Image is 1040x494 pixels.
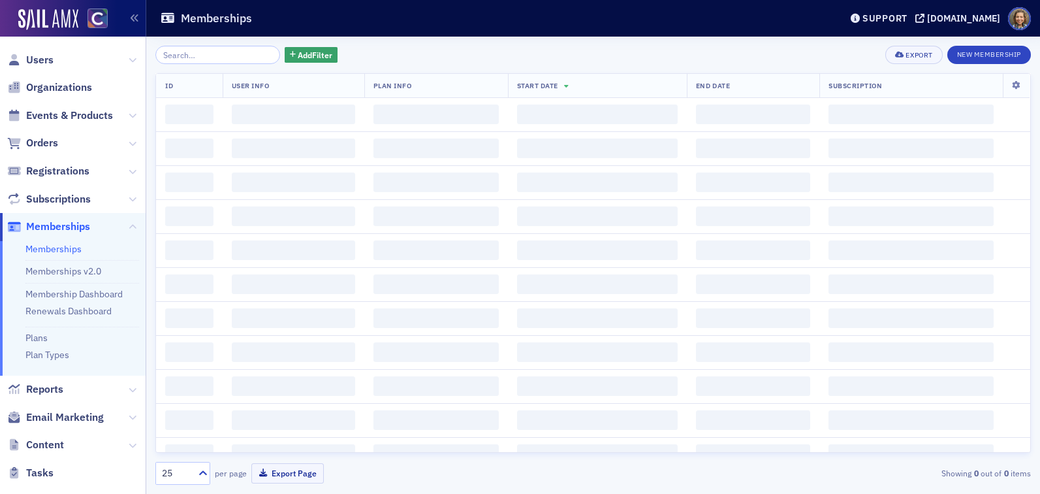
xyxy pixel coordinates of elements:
span: ‌ [232,139,355,158]
span: Subscriptions [26,192,91,206]
a: Reports [7,382,63,397]
a: Plan Types [25,349,69,361]
a: Memberships [7,220,90,234]
span: ‌ [828,410,994,430]
button: Export [885,46,942,64]
span: ‌ [517,206,678,226]
span: ‌ [232,173,355,192]
span: ‌ [517,105,678,124]
button: New Membership [947,46,1031,64]
span: ‌ [517,139,678,158]
span: ‌ [696,240,810,260]
span: Tasks [26,466,54,480]
span: ‌ [373,206,499,226]
span: ‌ [828,444,994,464]
span: ‌ [165,410,213,430]
span: Profile [1008,7,1031,30]
span: ‌ [232,410,355,430]
span: ‌ [165,308,213,328]
a: Renewals Dashboard [25,305,112,317]
span: End Date [696,81,730,90]
span: ‌ [517,342,678,362]
span: ‌ [517,444,678,464]
span: ‌ [373,173,499,192]
a: Users [7,53,54,67]
a: Tasks [7,466,54,480]
span: ‌ [232,274,355,294]
span: ‌ [696,410,810,430]
div: Showing out of items [748,467,1031,479]
a: New Membership [947,48,1031,59]
span: ‌ [373,376,499,396]
button: [DOMAIN_NAME] [915,14,1005,23]
span: ‌ [696,206,810,226]
a: Memberships v2.0 [25,265,101,277]
span: ‌ [696,173,810,192]
span: ‌ [232,444,355,464]
span: ‌ [232,105,355,124]
span: Memberships [26,220,90,234]
span: Plan Info [373,81,412,90]
a: Membership Dashboard [25,288,123,300]
span: ‌ [165,274,213,294]
span: ‌ [828,274,994,294]
span: ‌ [828,240,994,260]
span: ‌ [696,342,810,362]
span: ‌ [828,105,994,124]
span: ‌ [165,376,213,396]
span: ‌ [373,274,499,294]
button: Export Page [251,463,324,484]
button: AddFilter [285,47,338,63]
span: Events & Products [26,108,113,123]
span: ‌ [828,308,994,328]
span: Reports [26,382,63,397]
span: ‌ [165,444,213,464]
span: ‌ [696,105,810,124]
span: Start Date [517,81,558,90]
span: ‌ [232,308,355,328]
span: ‌ [232,376,355,396]
input: Search… [155,46,280,64]
span: ‌ [828,206,994,226]
a: Events & Products [7,108,113,123]
div: 25 [162,467,191,480]
span: ‌ [232,240,355,260]
span: Registrations [26,164,89,178]
label: per page [215,467,247,479]
span: Email Marketing [26,410,104,425]
span: ‌ [165,139,213,158]
div: Support [862,12,907,24]
span: Content [26,438,64,452]
span: ‌ [165,105,213,124]
div: [DOMAIN_NAME] [927,12,1000,24]
span: ‌ [517,376,678,396]
span: ‌ [696,274,810,294]
span: ‌ [373,240,499,260]
span: Organizations [26,80,92,95]
span: ‌ [517,274,678,294]
span: ‌ [696,308,810,328]
span: ‌ [517,173,678,192]
span: ‌ [828,173,994,192]
span: ‌ [517,240,678,260]
span: ‌ [373,410,499,430]
span: ‌ [696,139,810,158]
a: Organizations [7,80,92,95]
span: ‌ [232,206,355,226]
a: Plans [25,332,48,344]
h1: Memberships [181,10,252,26]
img: SailAMX [18,9,78,30]
span: ‌ [165,342,213,362]
a: Email Marketing [7,410,104,425]
div: Export [906,52,932,59]
img: SailAMX [87,8,108,29]
span: ‌ [165,206,213,226]
span: ‌ [828,376,994,396]
span: ‌ [517,410,678,430]
span: ‌ [373,444,499,464]
span: ‌ [828,342,994,362]
a: Orders [7,136,58,150]
strong: 0 [971,467,981,479]
span: ‌ [517,308,678,328]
